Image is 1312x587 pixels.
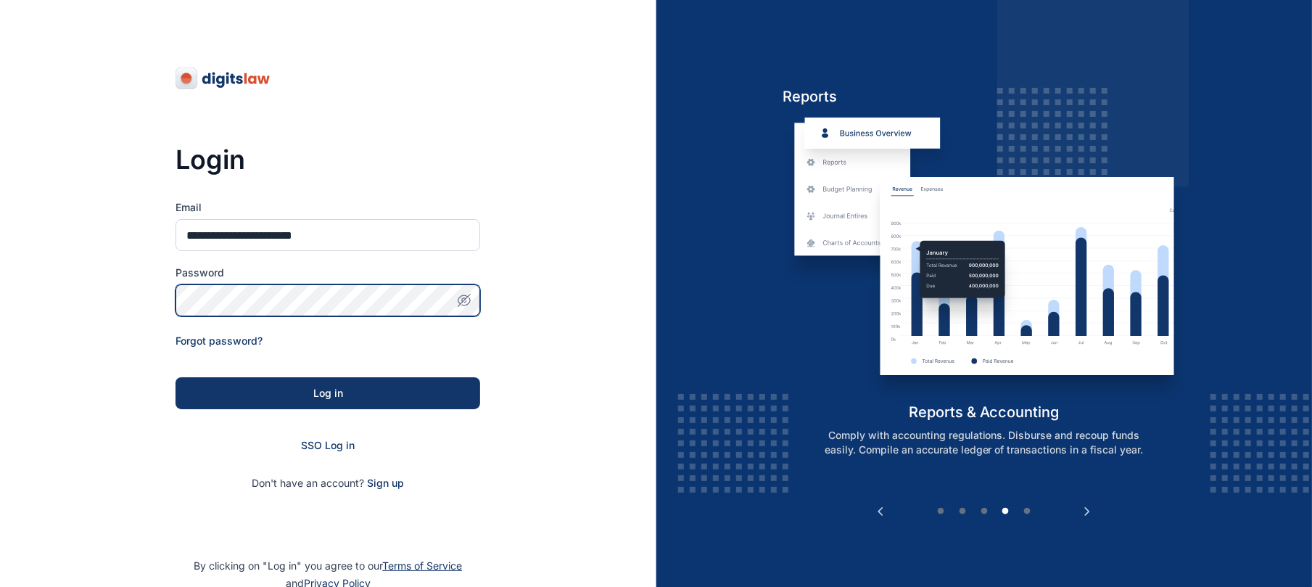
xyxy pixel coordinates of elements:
[955,504,970,519] button: 2
[799,428,1170,457] p: Comply with accounting regulations. Disburse and recoup funds easily. Compile an accurate ledger ...
[176,67,271,90] img: digitslaw-logo
[783,118,1185,402] img: reports-and-accounting
[176,200,480,215] label: Email
[176,377,480,409] button: Log in
[367,477,404,489] a: Sign up
[1020,504,1035,519] button: 5
[933,504,948,519] button: 1
[301,439,355,451] a: SSO Log in
[999,504,1013,519] button: 4
[1080,504,1094,519] button: Next
[783,86,1185,107] h5: Reports
[176,334,263,347] a: Forgot password?
[382,559,462,572] a: Terms of Service
[176,266,480,280] label: Password
[199,386,457,401] div: Log in
[977,504,991,519] button: 3
[873,504,888,519] button: Previous
[176,145,480,174] h3: Login
[783,402,1185,422] h5: reports & accounting
[176,476,480,490] p: Don't have an account?
[367,476,404,490] span: Sign up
